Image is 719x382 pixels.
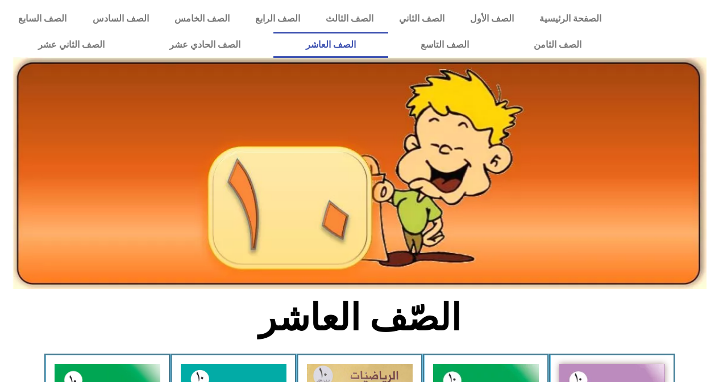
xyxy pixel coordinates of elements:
a: الصف الأول [457,6,526,32]
a: الصف الحادي عشر [137,32,273,58]
a: الصف الثاني [386,6,457,32]
a: الصف السابع [6,6,80,32]
a: الصف الخامس [161,6,242,32]
a: الصف السادس [80,6,161,32]
a: الصف العاشر [273,32,388,58]
a: الصف الثالث [313,6,386,32]
a: الصف الثاني عشر [6,32,137,58]
a: الصف الرابع [242,6,313,32]
h2: الصّف العاشر [172,296,547,340]
a: الصف الثامن [501,32,614,58]
a: الصف التاسع [388,32,501,58]
a: الصفحة الرئيسية [526,6,614,32]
